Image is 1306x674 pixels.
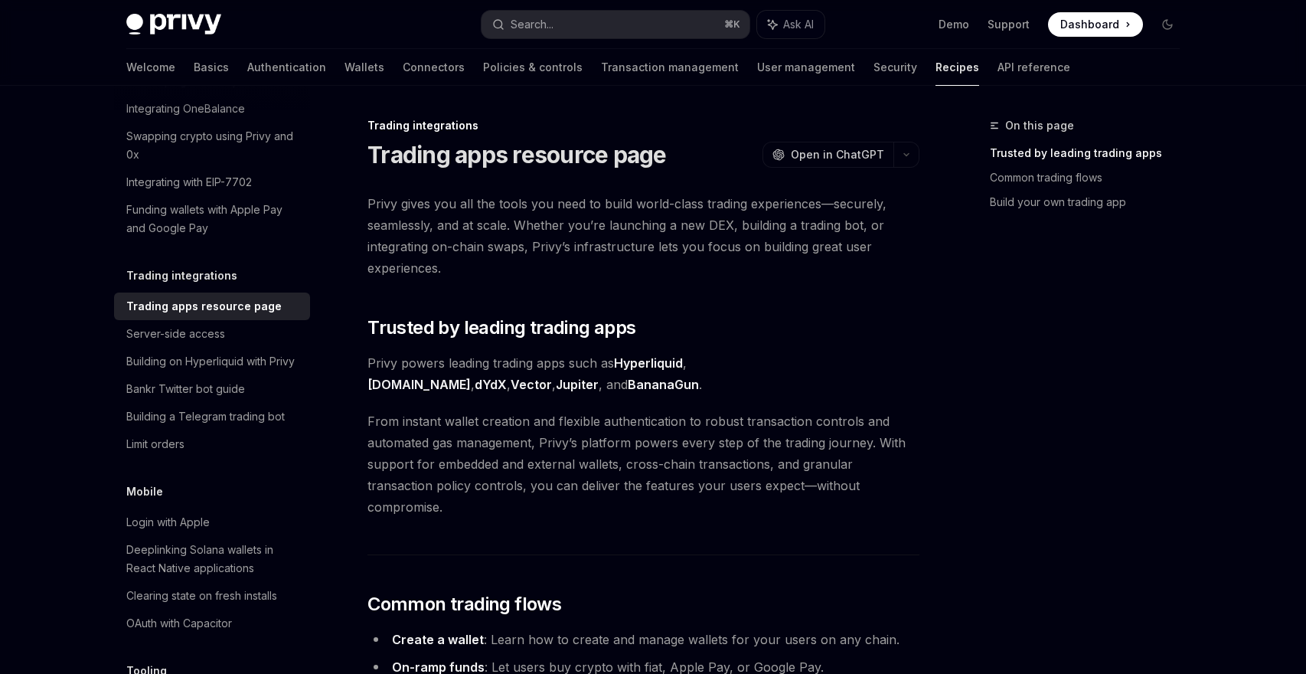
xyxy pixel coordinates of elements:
div: Trading apps resource page [126,297,282,316]
a: Funding wallets with Apple Pay and Google Pay [114,196,310,242]
li: : Learn how to create and manage wallets for your users on any chain. [367,629,919,650]
a: Welcome [126,49,175,86]
h5: Mobile [126,483,163,501]
div: Building a Telegram trading bot [126,407,285,426]
span: Ask AI [783,17,814,32]
a: Common trading flows [990,165,1192,190]
a: Hyperliquid [614,355,683,371]
a: Integrating with EIP-7702 [114,168,310,196]
div: Server-side access [126,325,225,343]
a: Dashboard [1048,12,1143,37]
h1: Trading apps resource page [367,141,667,168]
a: Jupiter [556,377,599,393]
div: Bankr Twitter bot guide [126,380,245,398]
a: Basics [194,49,229,86]
div: Limit orders [126,435,184,453]
span: Dashboard [1060,17,1119,32]
div: Deeplinking Solana wallets in React Native applications [126,541,301,577]
a: Connectors [403,49,465,86]
h5: Trading integrations [126,267,237,285]
a: dYdX [475,377,507,393]
a: Policies & controls [483,49,583,86]
span: ⌘ K [724,18,740,31]
div: Building on Hyperliquid with Privy [126,352,295,371]
span: From instant wallet creation and flexible authentication to robust transaction controls and autom... [367,411,919,518]
a: Authentication [247,49,326,86]
a: Build your own trading app [990,190,1192,214]
a: Trusted by leading trading apps [990,141,1192,165]
a: Limit orders [114,430,310,458]
a: Security [873,49,917,86]
a: Swapping crypto using Privy and 0x [114,123,310,168]
span: Common trading flows [367,592,561,617]
a: Login with Apple [114,509,310,536]
div: Funding wallets with Apple Pay and Google Pay [126,201,301,237]
a: Transaction management [601,49,739,86]
a: Server-side access [114,320,310,348]
button: Toggle dark mode [1155,12,1180,37]
div: Integrating with EIP-7702 [126,173,252,191]
span: Trusted by leading trading apps [367,316,635,340]
a: Demo [939,17,969,32]
button: Open in ChatGPT [762,142,893,168]
a: Support [988,17,1030,32]
a: Clearing state on fresh installs [114,582,310,610]
span: Privy powers leading trading apps such as , , , , , and . [367,352,919,395]
a: [DOMAIN_NAME] [367,377,471,393]
span: Open in ChatGPT [791,147,884,162]
a: Trading apps resource page [114,293,310,320]
a: OAuth with Capacitor [114,610,310,637]
a: Wallets [344,49,384,86]
button: Search...⌘K [482,11,749,38]
button: Ask AI [757,11,824,38]
a: Deeplinking Solana wallets in React Native applications [114,536,310,582]
div: Search... [511,15,553,34]
div: Trading integrations [367,118,919,133]
a: API reference [997,49,1070,86]
div: OAuth with Capacitor [126,614,232,633]
div: Clearing state on fresh installs [126,587,277,605]
div: Swapping crypto using Privy and 0x [126,127,301,164]
a: Recipes [935,49,979,86]
a: Building on Hyperliquid with Privy [114,348,310,375]
a: BananaGun [628,377,699,393]
a: User management [757,49,855,86]
a: Bankr Twitter bot guide [114,375,310,403]
img: dark logo [126,14,221,35]
div: Login with Apple [126,513,210,532]
span: Privy gives you all the tools you need to build world-class trading experiences—securely, seamles... [367,193,919,279]
a: Vector [511,377,552,393]
a: Building a Telegram trading bot [114,403,310,430]
a: Create a wallet [392,632,484,648]
span: On this page [1005,116,1074,135]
